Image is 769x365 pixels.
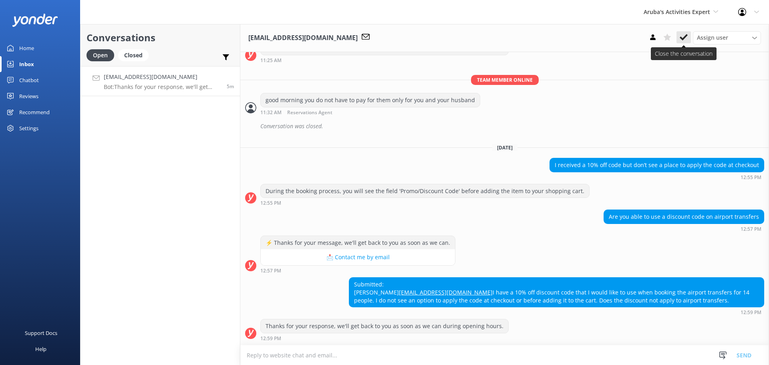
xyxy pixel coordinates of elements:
strong: 11:32 AM [260,110,282,115]
div: Submitted: [PERSON_NAME] I have a 10% off discount code that I would like to use when booking the... [349,278,764,307]
div: Sep 15 2025 12:59pm (UTC -04:00) America/Caracas [349,309,764,315]
strong: 12:57 PM [741,227,761,232]
strong: 12:59 PM [741,310,761,315]
h2: Conversations [87,30,234,45]
p: Bot: Thanks for your response, we'll get back to you as soon as we can during opening hours. [104,83,221,91]
div: Open [87,49,114,61]
a: [EMAIL_ADDRESS][DOMAIN_NAME] [399,288,493,296]
a: Closed [118,50,153,59]
div: Reviews [19,88,38,104]
strong: 11:25 AM [260,58,282,63]
div: Sep 15 2025 12:59pm (UTC -04:00) America/Caracas [260,335,509,341]
span: [DATE] [492,144,517,151]
div: Conversation was closed. [260,119,764,133]
strong: 12:59 PM [260,336,281,341]
button: 📩 Contact me by email [261,249,455,265]
div: Chatbot [19,72,39,88]
div: Closed [118,49,149,61]
span: Reservations Agent [287,110,332,115]
a: [EMAIL_ADDRESS][DOMAIN_NAME]Bot:Thanks for your response, we'll get back to you as soon as we can... [81,66,240,96]
div: Thanks for your response, we'll get back to you as soon as we can during opening hours. [261,319,508,333]
span: Team member online [471,75,539,85]
strong: 12:55 PM [260,201,281,206]
div: Assign User [693,31,761,44]
strong: 12:57 PM [260,268,281,273]
img: yonder-white-logo.png [12,14,58,27]
span: Aruba's Activities Expert [644,8,710,16]
div: Recommend [19,104,50,120]
div: 2025-09-10T15:32:05.875 [245,119,764,133]
div: good morning you do not have to pay for them only for you and your husband [261,93,480,107]
div: Help [35,341,46,357]
strong: 12:55 PM [741,175,761,180]
div: Sep 10 2025 11:25am (UTC -04:00) America/Caracas [260,57,509,63]
div: ⚡ Thanks for your message, we'll get back to you as soon as we can. [261,236,455,250]
div: I received a 10% off code but don’t see a place to apply the code at checkout [550,158,764,172]
div: Sep 15 2025 12:55pm (UTC -04:00) America/Caracas [260,200,590,206]
div: During the booking process, you will see the field 'Promo/Discount Code' before adding the item t... [261,184,589,198]
div: Sep 10 2025 11:32am (UTC -04:00) America/Caracas [260,109,480,115]
a: Open [87,50,118,59]
div: Sep 15 2025 12:55pm (UTC -04:00) America/Caracas [550,174,764,180]
div: Support Docs [25,325,57,341]
div: Sep 15 2025 12:57pm (UTC -04:00) America/Caracas [260,268,455,273]
span: Assign user [697,33,728,42]
div: Home [19,40,34,56]
div: Are you able to use a discount code on airport transfers [604,210,764,224]
div: Sep 15 2025 12:57pm (UTC -04:00) America/Caracas [604,226,764,232]
div: Settings [19,120,38,136]
span: Sep 15 2025 12:59pm (UTC -04:00) America/Caracas [227,83,234,90]
div: Inbox [19,56,34,72]
h4: [EMAIL_ADDRESS][DOMAIN_NAME] [104,73,221,81]
h3: [EMAIL_ADDRESS][DOMAIN_NAME] [248,33,358,43]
